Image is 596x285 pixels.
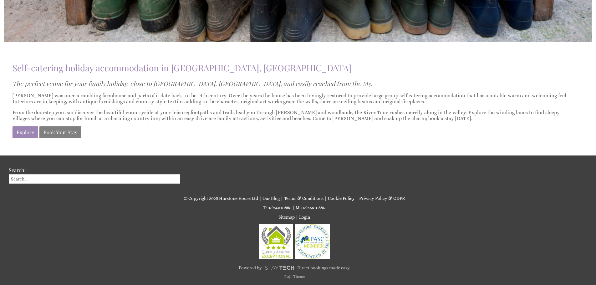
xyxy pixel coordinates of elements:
[13,79,576,88] h2: The perfect venue for your family holiday, close to [GEOGRAPHIC_DATA], [GEOGRAPHIC_DATA], and eas...
[262,196,280,201] a: Our Blog
[295,224,330,259] img: PASC - PASC UK Members
[263,205,291,210] a: T: 07956510886
[284,196,323,201] a: Terms & Conditions
[13,109,576,121] p: From the doorstep you can discover the beautiful countryside at your leisure; footpaths and trail...
[296,205,325,210] a: M: 07956510886
[39,126,81,138] a: Book Your Stay
[9,166,180,173] h3: Search:
[359,196,405,201] a: Privacy Policy & GDPR
[259,196,262,201] span: |
[281,196,283,201] span: |
[9,274,580,279] p: 'Fuji' Theme
[9,262,580,273] a: Powered byDirect bookings made easy
[13,126,38,138] a: Explore
[13,62,576,74] h1: Self-catering holiday accommodation in [GEOGRAPHIC_DATA], [GEOGRAPHIC_DATA]
[296,215,298,220] span: |
[9,174,180,184] input: Search...
[356,196,358,201] span: |
[292,205,295,210] span: |
[324,196,327,201] span: |
[259,224,293,259] img: Sleeps12.com - Quality Assured - 4 Star Exceptional Award
[328,196,355,201] a: Cookie Policy
[13,93,576,104] p: [PERSON_NAME] was once a rambling farmhouse and parts of it date back to the 14th century. Over t...
[299,215,310,220] a: Login
[184,196,258,201] a: © Copyright 2025 Hurstone House Ltd
[278,215,295,220] a: Sitemap
[264,264,294,272] img: scrumpy.png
